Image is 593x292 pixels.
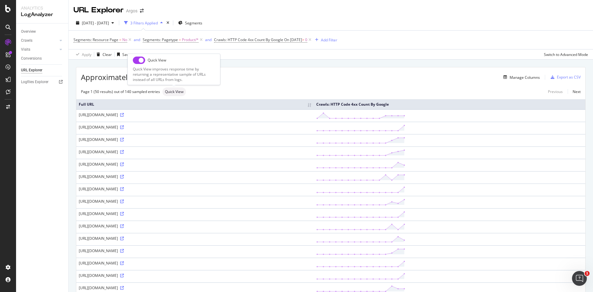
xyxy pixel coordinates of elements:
[21,37,32,44] div: Crawls
[305,36,307,44] span: 0
[79,260,311,266] div: [URL][DOMAIN_NAME]
[81,89,160,94] div: Page 1 (50 results) out of 140 sampled entries
[81,72,195,83] span: Approximately 14.0K URLs found
[134,37,140,43] button: and
[21,55,42,62] div: Conversions
[510,75,540,80] div: Manage Columns
[119,37,121,42] span: =
[79,125,311,130] div: [URL][DOMAIN_NAME]
[79,223,311,229] div: [URL][DOMAIN_NAME]
[74,49,91,59] button: Apply
[21,55,64,62] a: Conversions
[162,87,186,96] div: neutral label
[572,271,587,286] iframe: Intercom live chat
[165,90,183,94] span: Quick View
[214,37,283,42] span: Crawls: HTTP Code 4xx Count By Google
[79,174,311,179] div: [URL][DOMAIN_NAME]
[21,37,58,44] a: Crawls
[79,248,311,253] div: [URL][DOMAIN_NAME]
[21,46,58,53] a: Visits
[79,285,311,290] div: [URL][DOMAIN_NAME]
[79,199,311,204] div: [URL][DOMAIN_NAME]
[21,67,64,74] a: URL Explorer
[21,46,30,53] div: Visits
[165,20,170,26] div: times
[79,186,311,192] div: [URL][DOMAIN_NAME]
[103,52,112,57] div: Clear
[284,37,302,42] span: On [DATE]
[122,18,165,28] button: 3 Filters Applied
[74,37,118,42] span: Segments: Resource Page
[79,273,311,278] div: [URL][DOMAIN_NAME]
[21,28,36,35] div: Overview
[79,112,311,117] div: [URL][DOMAIN_NAME]
[133,66,215,82] div: Quick View improves response time by returning a representative sample of URLs instead of all URL...
[94,49,112,59] button: Clear
[21,11,63,18] div: LogAnalyzer
[130,20,158,26] div: 3 Filters Applied
[21,28,64,35] a: Overview
[148,57,166,63] div: Quick View
[313,36,337,44] button: Add Filter
[82,20,109,26] span: [DATE] - [DATE]
[314,99,585,109] th: Crawls: HTTP Code 4xx Count By Google
[21,79,48,85] div: Logfiles Explorer
[74,5,124,15] div: URL Explorer
[205,37,212,43] button: and
[21,67,42,74] div: URL Explorer
[134,37,140,42] div: and
[122,36,127,44] span: No
[182,36,199,44] span: Product/*
[82,52,91,57] div: Apply
[548,72,581,82] button: Export as CSV
[302,37,304,42] span: >
[79,162,311,167] div: [URL][DOMAIN_NAME]
[79,211,311,216] div: [URL][DOMAIN_NAME]
[21,79,64,85] a: Logfiles Explorer
[501,74,540,81] button: Manage Columns
[179,37,181,42] span: =
[79,149,311,154] div: [URL][DOMAIN_NAME]
[205,37,212,42] div: and
[122,52,131,57] div: Save
[79,236,311,241] div: [URL][DOMAIN_NAME]
[74,18,116,28] button: [DATE] - [DATE]
[557,74,581,80] div: Export as CSV
[76,99,314,109] th: Full URL: activate to sort column ascending
[79,137,311,142] div: [URL][DOMAIN_NAME]
[115,49,131,59] button: Save
[568,87,581,96] a: Next
[541,49,588,59] button: Switch to Advanced Mode
[126,8,137,14] div: Argos
[140,9,144,13] div: arrow-right-arrow-left
[185,20,202,26] span: Segments
[176,18,205,28] button: Segments
[21,5,63,11] div: Analytics
[321,37,337,43] div: Add Filter
[544,52,588,57] div: Switch to Advanced Mode
[143,37,178,42] span: Segments: Pagetype
[585,271,590,276] span: 1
